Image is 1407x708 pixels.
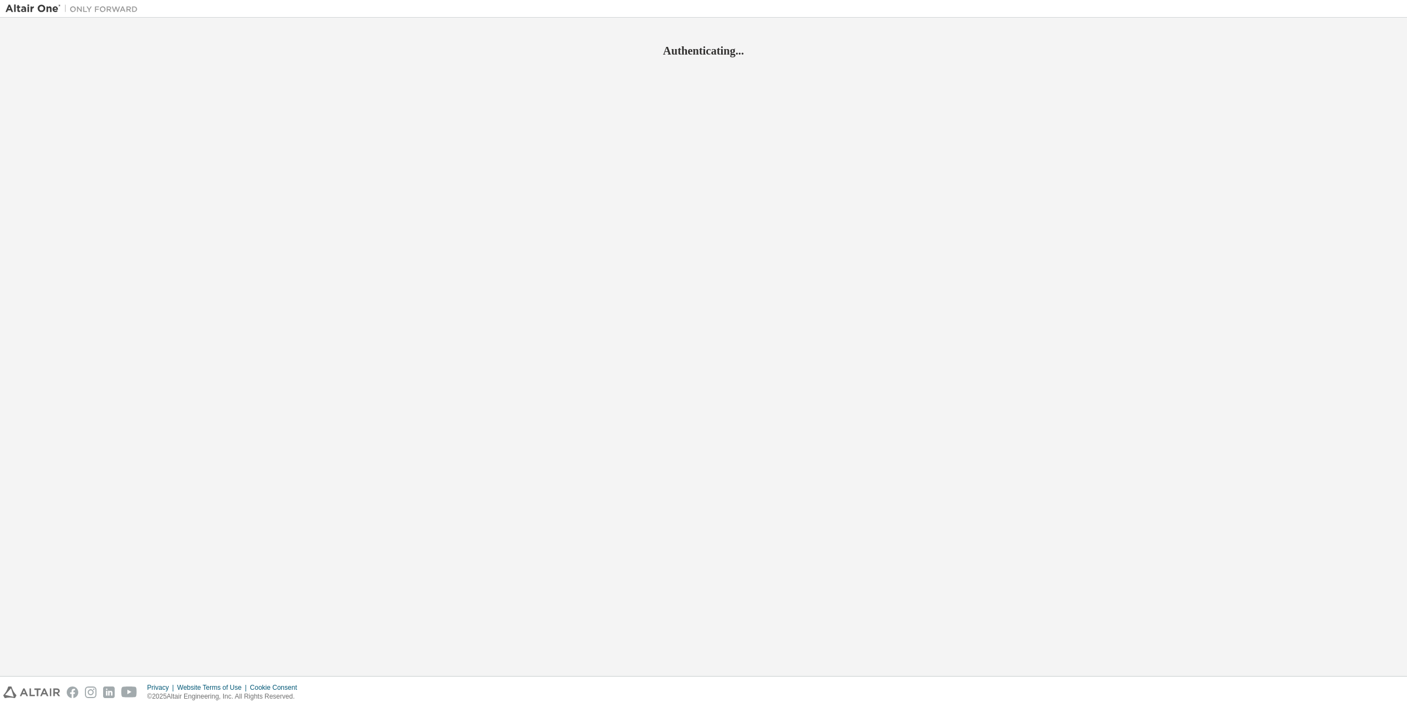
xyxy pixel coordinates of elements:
[6,44,1401,58] h2: Authenticating...
[3,686,60,698] img: altair_logo.svg
[6,3,143,14] img: Altair One
[147,692,304,701] p: © 2025 Altair Engineering, Inc. All Rights Reserved.
[103,686,115,698] img: linkedin.svg
[67,686,78,698] img: facebook.svg
[177,683,250,692] div: Website Terms of Use
[147,683,177,692] div: Privacy
[250,683,303,692] div: Cookie Consent
[85,686,96,698] img: instagram.svg
[121,686,137,698] img: youtube.svg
